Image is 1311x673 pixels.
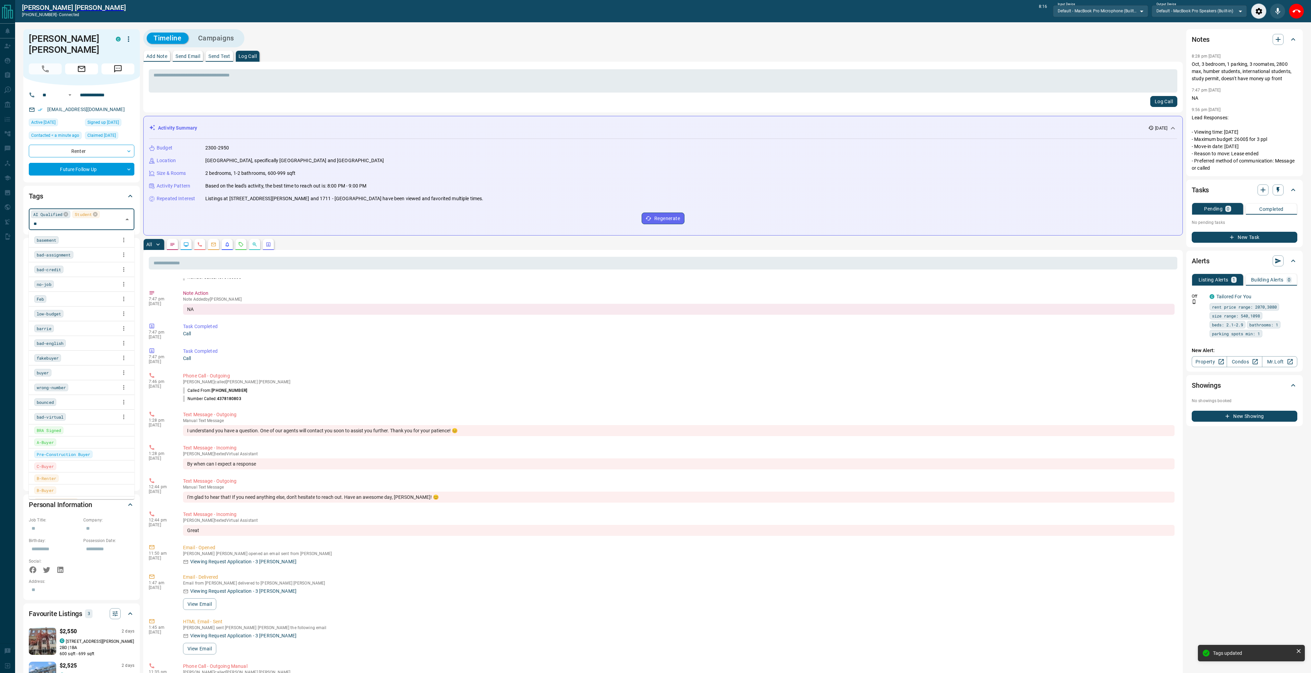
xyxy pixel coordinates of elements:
p: [PERSON_NAME] texted Virtual Assistant [183,518,1175,523]
span: B-Renter [37,475,56,482]
div: Mute [1270,3,1285,19]
p: [PHONE_NUMBER] - [22,12,126,18]
p: [DATE] [149,585,173,590]
div: Renter [29,145,134,157]
span: bad-assignment [37,251,71,258]
span: basement [37,237,56,243]
p: Social: [29,558,80,564]
p: [DATE] [149,456,173,461]
p: Text Message [183,485,1175,490]
p: Send Email [175,54,200,59]
p: [DATE] [149,556,173,561]
p: 7:46 pm [149,379,173,384]
span: BRA Signed [37,427,61,434]
span: Message [101,63,134,74]
p: 9:56 pm [DATE] [1192,107,1221,112]
div: Tags [29,188,134,204]
p: 0 [1288,277,1290,282]
span: bounced [37,399,54,406]
button: Log Call [1150,96,1177,107]
p: 2 bedrooms, 1-2 bathrooms, 600-999 sqft [205,170,295,177]
p: Note Action [183,290,1175,297]
p: NA [1192,95,1297,102]
p: Budget [157,144,172,152]
span: Claimed [DATE] [87,132,116,139]
p: HTML Email - Sent [183,618,1175,625]
div: Tasks [1192,182,1297,198]
a: Favourited listing$2,5502 dayscondos.ca[STREET_ADDRESS][PERSON_NAME]2BD |1BA600 sqft - 699 sqft [29,626,134,657]
p: 1 [1233,277,1235,282]
p: Email - Opened [183,544,1175,551]
p: Activity Summary [158,124,197,132]
p: 2 days [122,628,134,634]
span: Pre-Construction Buyer [37,451,90,458]
img: Favourited listing [24,627,61,655]
p: Number Called: [183,396,241,402]
h2: Notes [1192,34,1210,45]
p: 11:50 am [149,551,173,556]
p: [DATE] [149,423,173,428]
p: Based on the lead's activity, the best time to reach out is: 8:00 PM - 9:00 PM [205,182,366,190]
p: Add Note [146,54,167,59]
p: Company: [83,517,134,523]
div: Great [183,525,1175,536]
div: End Call [1289,3,1304,19]
a: Tailored For You [1216,294,1251,299]
div: Notes [1192,31,1297,48]
p: $2,550 [60,627,77,636]
p: All [146,242,152,247]
p: Call [183,330,1175,337]
button: New Showing [1192,411,1297,422]
div: condos.ca [60,638,64,643]
p: Address: [29,578,134,585]
p: Birthday: [29,538,80,544]
span: Signed up [DATE] [87,119,119,126]
p: Listings at [STREET_ADDRESS][PERSON_NAME] and 1711 - [GEOGRAPHIC_DATA] have been viewed and favor... [205,195,483,202]
svg: Requests [238,242,244,247]
span: low-budget [37,310,61,317]
span: manual [183,418,197,423]
p: 12:44 pm [149,484,173,489]
div: condos.ca [1210,294,1214,299]
p: 0 [1227,206,1229,211]
span: A-Buyer [37,439,54,446]
p: Note Added by [PERSON_NAME] [183,297,1175,302]
p: Text Message - Outgoing [183,411,1175,418]
span: manual [183,485,197,490]
span: Email [65,63,98,74]
p: Viewing Request Application - 3 [PERSON_NAME] [190,588,296,595]
div: By when can I expect a response [183,458,1175,469]
p: Email from [PERSON_NAME] delivered to [PERSON_NAME] [PERSON_NAME] [183,581,1175,586]
div: Alerts [1192,253,1297,269]
div: Default - MacBook Pro Microphone (Built-in) [1053,5,1148,17]
p: Building Alerts [1251,277,1284,282]
p: Size & Rooms [157,170,186,177]
button: Campaigns [191,33,241,44]
span: wrong-number [37,384,66,391]
svg: Email Verified [38,107,43,112]
p: Phone Call - Outgoing [183,372,1175,380]
span: connected [59,12,79,17]
h2: Personal Information [29,499,92,510]
div: Sat Aug 09 2025 [85,132,134,141]
span: bad-credit [37,266,61,273]
div: Tags updated [1213,650,1293,656]
h2: Alerts [1192,255,1210,266]
span: Feb [37,296,44,302]
span: Call [29,63,62,74]
p: [GEOGRAPHIC_DATA], specifically [GEOGRAPHIC_DATA] and [GEOGRAPHIC_DATA] [205,157,384,164]
span: C-Buyer [37,463,54,470]
span: bathrooms: 1 [1249,321,1278,328]
p: Listing Alerts [1199,277,1228,282]
span: no-job [37,281,51,288]
a: Property [1192,356,1227,367]
p: [PERSON_NAME] sent [PERSON_NAME] [PERSON_NAME] the following email [183,625,1175,630]
span: B-Buyer [37,487,54,494]
p: 7:47 pm [149,297,173,301]
div: AI Qualified [31,211,70,218]
p: Task Completed [183,323,1175,330]
div: Sat Aug 09 2025 [29,119,82,128]
svg: Lead Browsing Activity [183,242,189,247]
p: 2 BD | 1 BA [60,645,134,651]
span: barrie [37,325,51,332]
